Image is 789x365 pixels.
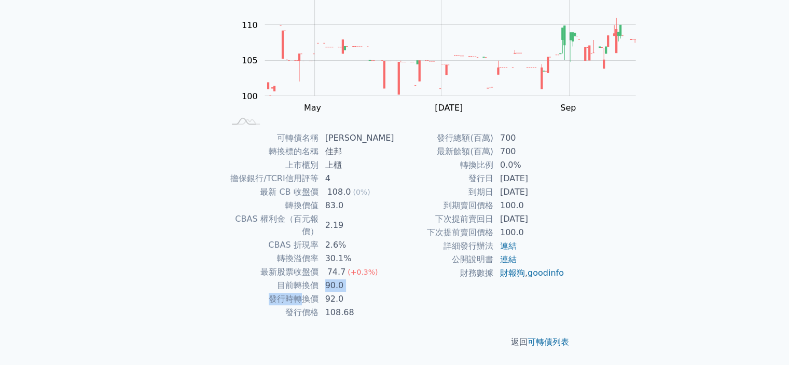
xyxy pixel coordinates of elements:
[494,158,565,172] td: 0.0%
[494,172,565,185] td: [DATE]
[528,337,569,347] a: 可轉債列表
[494,199,565,212] td: 100.0
[737,315,789,365] div: 聊天小工具
[395,226,494,239] td: 下次提前賣回價格
[225,306,319,319] td: 發行價格
[225,145,319,158] td: 轉換標的名稱
[225,158,319,172] td: 上市櫃別
[395,239,494,253] td: 詳細發行辦法
[395,266,494,280] td: 財務數據
[225,199,319,212] td: 轉換價值
[319,279,395,292] td: 90.0
[319,145,395,158] td: 佳邦
[500,268,525,278] a: 財報狗
[494,226,565,239] td: 100.0
[325,266,348,278] div: 74.7
[242,56,258,65] tspan: 105
[225,212,319,238] td: CBAS 權利金（百元報價）
[225,131,319,145] td: 可轉債名稱
[494,145,565,158] td: 700
[225,265,319,279] td: 最新股票收盤價
[319,172,395,185] td: 4
[225,252,319,265] td: 轉換溢價率
[212,336,577,348] p: 返回
[319,252,395,265] td: 30.1%
[395,185,494,199] td: 到期日
[319,292,395,306] td: 92.0
[304,103,321,113] tspan: May
[395,145,494,158] td: 最新餘額(百萬)
[225,292,319,306] td: 發行時轉換價
[494,212,565,226] td: [DATE]
[225,279,319,292] td: 目前轉換價
[500,241,517,251] a: 連結
[560,103,576,113] tspan: Sep
[225,185,319,199] td: 最新 CB 收盤價
[395,199,494,212] td: 到期賣回價格
[242,20,258,30] tspan: 110
[500,254,517,264] a: 連結
[435,103,463,113] tspan: [DATE]
[395,212,494,226] td: 下次提前賣回日
[319,131,395,145] td: [PERSON_NAME]
[225,238,319,252] td: CBAS 折現率
[319,306,395,319] td: 108.68
[395,158,494,172] td: 轉換比例
[319,238,395,252] td: 2.6%
[395,172,494,185] td: 發行日
[319,212,395,238] td: 2.19
[528,268,564,278] a: goodinfo
[242,91,258,101] tspan: 100
[225,172,319,185] td: 擔保銀行/TCRI信用評等
[325,186,353,198] div: 108.0
[494,185,565,199] td: [DATE]
[348,268,378,276] span: (+0.3%)
[494,266,565,280] td: ,
[395,131,494,145] td: 發行總額(百萬)
[494,131,565,145] td: 700
[319,199,395,212] td: 83.0
[737,315,789,365] iframe: Chat Widget
[319,158,395,172] td: 上櫃
[395,253,494,266] td: 公開說明書
[353,188,370,196] span: (0%)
